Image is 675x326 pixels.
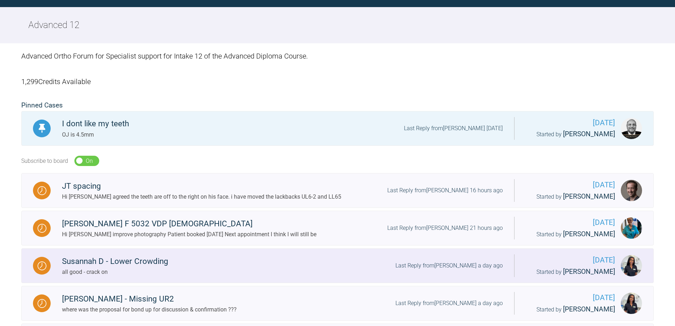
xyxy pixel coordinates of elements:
[563,230,615,238] span: [PERSON_NAME]
[526,217,615,228] span: [DATE]
[395,261,503,270] div: Last Reply from [PERSON_NAME] a day ago
[621,293,642,314] img: Mariam Samra
[28,18,79,33] h2: Advanced 12
[526,266,615,277] div: Started by
[621,118,642,139] img: Utpalendu Bose
[526,117,615,129] span: [DATE]
[38,261,46,270] img: Waiting
[38,124,46,133] img: Pinned
[21,173,654,208] a: WaitingJT spacingHi [PERSON_NAME] agreed the teeth are off to the right on his face. i have moved...
[21,111,654,146] a: PinnedI dont like my teethOJ is 4.5mmLast Reply from[PERSON_NAME] [DATE][DATE]Started by [PERSON_...
[38,224,46,233] img: Waiting
[62,130,129,139] div: OJ is 4.5mm
[21,69,654,94] div: 1,299 Credits Available
[62,192,341,201] div: Hi [PERSON_NAME] agreed the teeth are off to the right on his face. i have moved the lackbacks UL...
[387,223,503,233] div: Last Reply from [PERSON_NAME] 21 hours ago
[526,229,615,240] div: Started by
[21,100,654,111] h2: Pinned Cases
[563,130,615,138] span: [PERSON_NAME]
[387,186,503,195] div: Last Reply from [PERSON_NAME] 16 hours ago
[563,305,615,313] span: [PERSON_NAME]
[404,124,503,133] div: Last Reply from [PERSON_NAME] [DATE]
[62,267,168,277] div: all good - crack on
[21,211,654,245] a: Waiting[PERSON_NAME] F 5032 VDP [DEMOGRAPHIC_DATA]Hi [PERSON_NAME] improve photography Patient bo...
[526,292,615,304] span: [DATE]
[21,156,68,166] div: Subscribe to board
[526,254,615,266] span: [DATE]
[563,267,615,276] span: [PERSON_NAME]
[62,293,237,305] div: [PERSON_NAME] - Missing UR2
[21,43,654,69] div: Advanced Ortho Forum for Specialist support for Intake 12 of the Advanced Diploma Course.
[38,299,46,308] img: Waiting
[526,129,615,140] div: Started by
[395,299,503,308] div: Last Reply from [PERSON_NAME] a day ago
[86,156,93,166] div: On
[621,180,642,201] img: James Crouch Baker
[21,286,654,321] a: Waiting[PERSON_NAME] - Missing UR2where was the proposal for bond up for discussion & confirmatio...
[526,191,615,202] div: Started by
[38,186,46,195] img: Waiting
[21,248,654,283] a: WaitingSusannah D - Lower Crowdingall good - crack onLast Reply from[PERSON_NAME] a day ago[DATE]...
[621,255,642,276] img: Mariam Samra
[621,217,642,239] img: Åsa Ulrika Linnea Feneley
[62,180,341,193] div: JT spacing
[62,255,168,268] div: Susannah D - Lower Crowding
[526,179,615,191] span: [DATE]
[62,305,237,314] div: where was the proposal for bond up for discussion & confirmation ???
[62,217,316,230] div: [PERSON_NAME] F 5032 VDP [DEMOGRAPHIC_DATA]
[62,117,129,130] div: I dont like my teeth
[62,230,316,239] div: Hi [PERSON_NAME] improve photography Patient booked [DATE] Next appointment I think I will still be
[526,304,615,315] div: Started by
[563,192,615,200] span: [PERSON_NAME]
